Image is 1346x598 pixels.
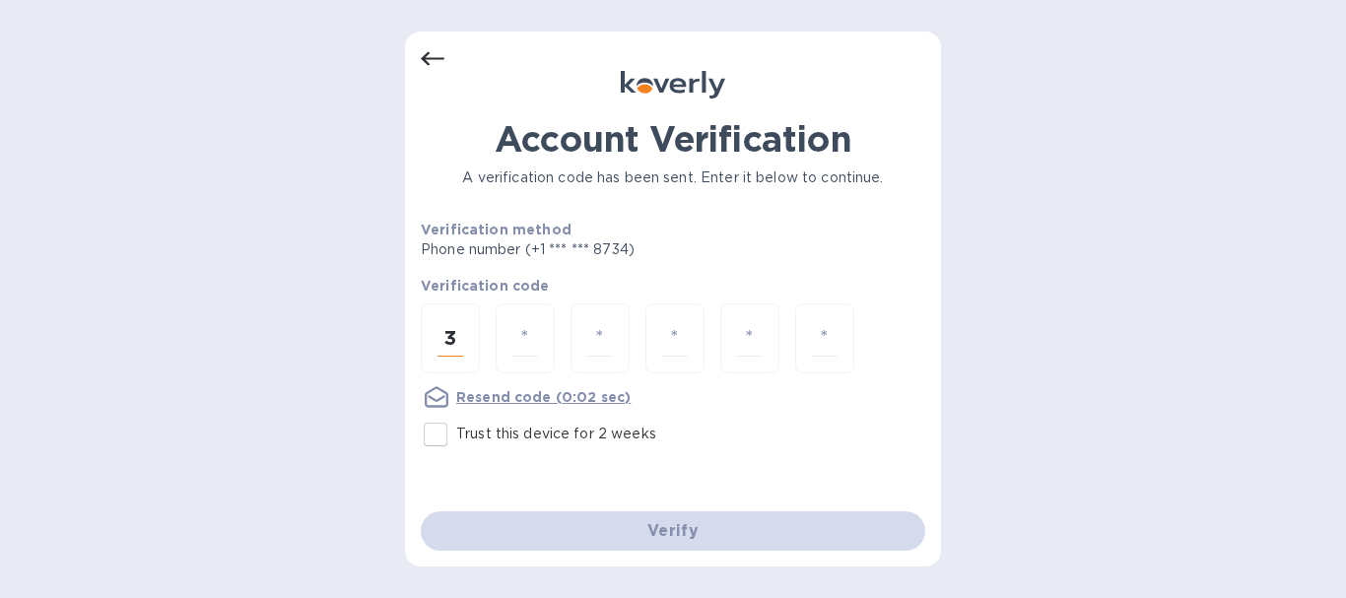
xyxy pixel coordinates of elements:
[421,276,925,296] p: Verification code
[421,239,785,260] p: Phone number (+1 *** *** 8734)
[456,389,631,405] u: Resend code (0:02 sec)
[421,118,925,160] h1: Account Verification
[421,222,572,237] b: Verification method
[421,167,925,188] p: A verification code has been sent. Enter it below to continue.
[456,424,656,444] p: Trust this device for 2 weeks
